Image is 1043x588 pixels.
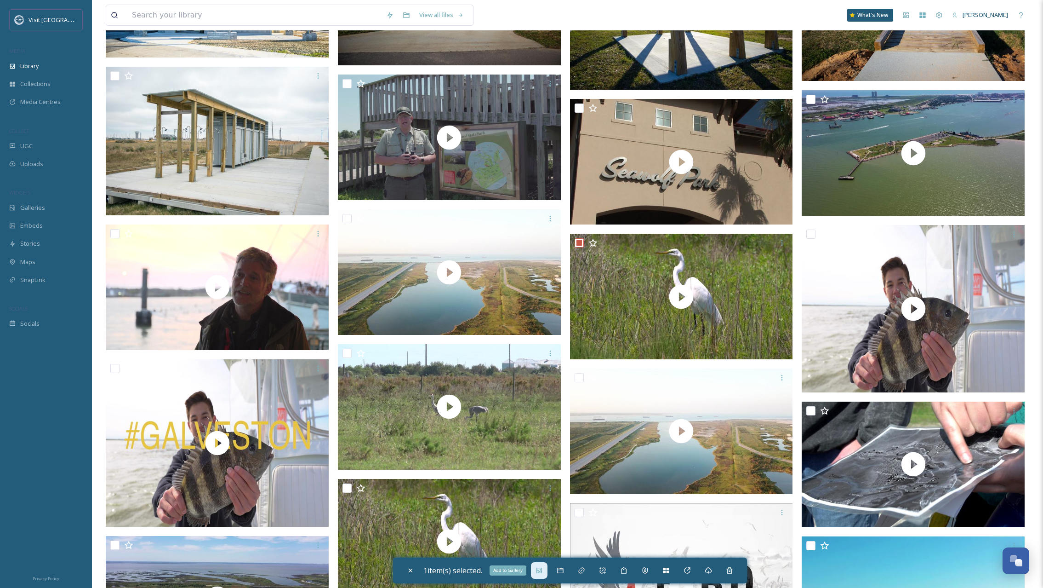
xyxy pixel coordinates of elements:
[20,258,35,266] span: Maps
[20,62,39,70] span: Library
[106,359,329,527] img: thumbnail
[338,344,561,470] img: thumbnail
[20,276,46,284] span: SnapLink
[963,11,1008,19] span: [PERSON_NAME]
[20,80,51,88] span: Collections
[15,15,24,24] img: logo.png
[127,5,382,25] input: Search your library
[9,127,29,134] span: COLLECT
[415,6,468,24] a: View all files
[106,225,329,350] img: thumbnail
[9,47,25,54] span: MEDIA
[802,402,1025,527] img: thumbnail
[20,142,33,150] span: UGC
[20,203,45,212] span: Galleries
[423,565,482,576] span: 1 item(s) selected.
[802,225,1025,392] img: thumbnail
[9,189,30,196] span: WIDGETS
[9,305,28,312] span: SOCIALS
[802,90,1025,216] img: thumbnail
[1003,548,1029,574] button: Open Chat
[490,565,526,576] div: Add to Gallery
[28,15,100,24] span: Visit [GEOGRAPHIC_DATA]
[947,6,1013,24] a: [PERSON_NAME]
[847,9,893,22] a: What's New
[570,99,793,225] img: thumbnail
[20,160,43,168] span: Uploads
[570,234,793,359] img: thumbnail
[106,67,329,216] img: GISP Showers and Changing Rooms.jpg
[20,221,43,230] span: Embeds
[570,369,793,494] img: thumbnail
[20,239,40,248] span: Stories
[338,209,561,335] img: thumbnail
[20,319,40,328] span: Socials
[33,572,59,583] a: Privacy Policy
[338,75,561,200] img: thumbnail
[33,576,59,582] span: Privacy Policy
[20,98,61,106] span: Media Centres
